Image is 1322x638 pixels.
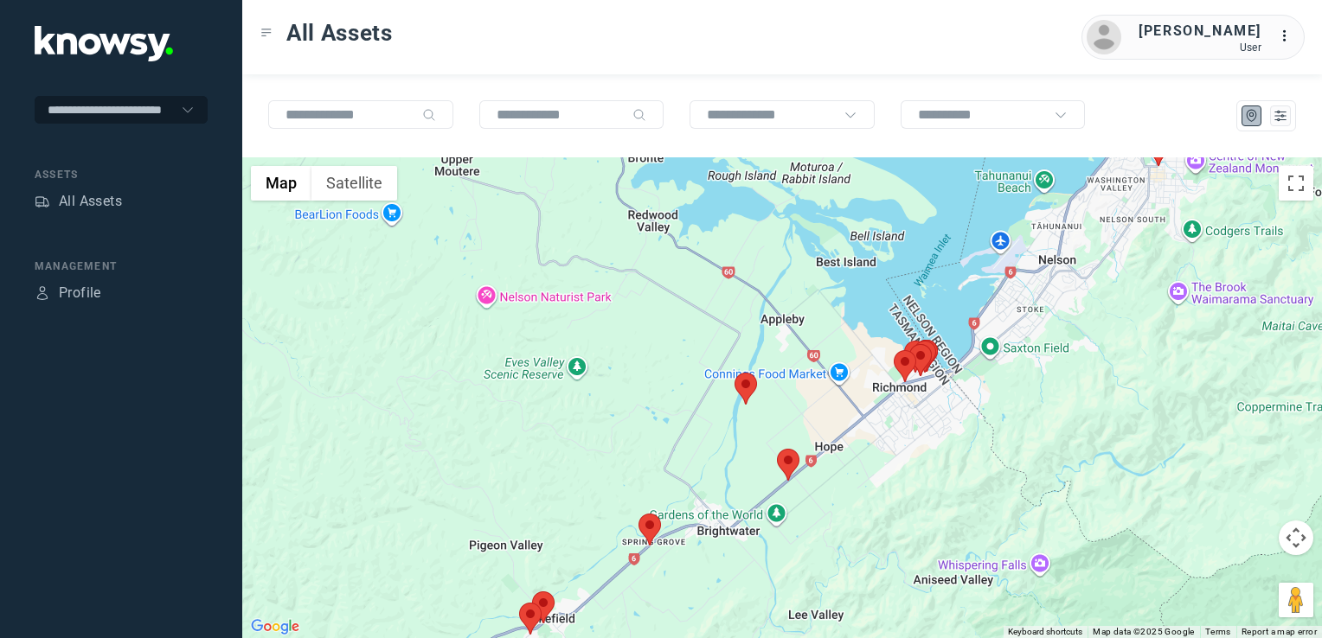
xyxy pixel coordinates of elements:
a: Open this area in Google Maps (opens a new window) [247,616,304,638]
button: Keyboard shortcuts [1008,626,1082,638]
img: Application Logo [35,26,173,61]
button: Toggle fullscreen view [1279,166,1313,201]
div: Map [1244,108,1260,124]
div: Management [35,258,208,274]
div: Profile [35,285,50,301]
div: Profile [59,283,101,303]
a: ProfileProfile [35,283,101,303]
div: [PERSON_NAME] [1139,21,1261,41]
div: Assets [35,194,50,209]
div: Assets [35,167,208,182]
div: Toggle Menu [260,27,273,39]
img: avatar.png [1087,20,1121,54]
button: Drag Pegman onto the map to open Street View [1279,583,1313,617]
tspan: ... [1280,29,1297,42]
div: List [1273,108,1288,124]
img: Google [247,616,304,638]
div: Search [422,108,436,122]
div: User [1139,41,1261,54]
div: All Assets [59,191,122,212]
div: : [1279,26,1300,47]
button: Map camera controls [1279,520,1313,555]
button: Show street map [251,166,311,201]
a: Terms (opens in new tab) [1205,627,1231,636]
button: Show satellite imagery [311,166,397,201]
span: Map data ©2025 Google [1093,627,1194,636]
span: All Assets [286,17,393,48]
div: Search [632,108,646,122]
div: : [1279,26,1300,49]
a: AssetsAll Assets [35,191,122,212]
a: Report a map error [1242,627,1317,636]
